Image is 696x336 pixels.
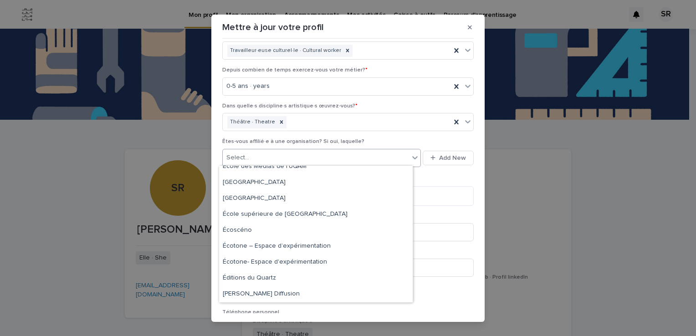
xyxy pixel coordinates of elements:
[226,81,270,91] span: 0-5 ans · years
[222,103,358,109] span: Dans quelle·s discipline·s artistique·s œuvrez-vous?
[227,45,343,57] div: Travailleur·euse culturel·le · Cultural worker
[423,151,474,165] button: Add New
[219,286,413,302] div: Élise Legrand Diffusion
[439,155,466,161] span: Add New
[219,270,413,286] div: Éditions du Quartz
[222,310,279,315] span: Téléphone personnel
[222,139,364,144] span: Êtes-vous affilié·e à une organisation? Si oui, laquelle?
[219,223,413,239] div: Écoscéno
[219,159,413,175] div: École des Médias de l'UQAM
[219,255,413,270] div: Écotone- Espace d'expérimentation
[222,67,368,73] span: Depuis combien de temps exercez-vous votre métier?
[219,191,413,207] div: École Nationale de Théâtre du Canada - National Theater School of Canada
[219,239,413,255] div: Écotone – Espace d’expérimentation
[226,153,249,163] div: Select...
[219,175,413,191] div: École nationale de cirque du Canada
[219,207,413,223] div: École supérieure de théâtre de l'UQAM
[227,116,276,128] div: Théâtre · Theatre
[222,22,324,33] p: Mettre à jour votre profil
